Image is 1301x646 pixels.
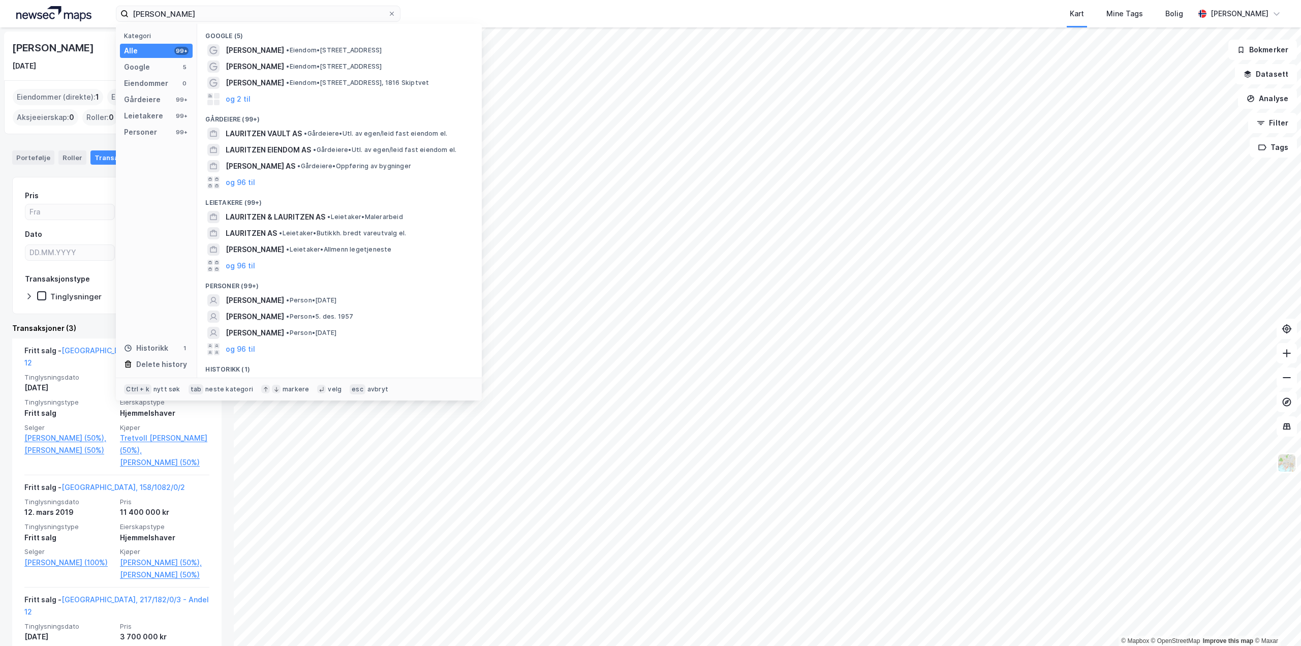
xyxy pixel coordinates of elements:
span: • [279,229,282,237]
span: Gårdeiere • Utl. av egen/leid fast eiendom el. [304,130,447,138]
span: Person • [DATE] [286,296,336,304]
span: • [286,46,289,54]
a: Improve this map [1203,637,1253,644]
div: Kategori [124,32,193,40]
span: Leietaker • Malerarbeid [327,213,402,221]
span: Tinglysningstype [24,398,114,407]
div: Leietakere (99+) [197,191,482,209]
div: Personer (99+) [197,274,482,292]
span: • [304,130,307,137]
div: Google (5) [197,24,482,42]
span: [PERSON_NAME] AS [226,160,295,172]
button: Tags [1250,137,1297,158]
span: • [327,213,330,221]
span: Tinglysningsdato [24,622,114,631]
div: neste kategori [205,385,253,393]
span: • [286,296,289,304]
button: Analyse [1238,88,1297,109]
button: Datasett [1235,64,1297,84]
div: tab [189,384,204,394]
a: [GEOGRAPHIC_DATA], 217/182/0/3 - Andel 12 [24,595,209,616]
div: esc [350,384,365,394]
div: 99+ [174,112,189,120]
img: logo.a4113a55bc3d86da70a041830d287a7e.svg [16,6,91,21]
div: Ctrl + k [124,384,151,394]
span: Person • 5. des. 1957 [286,313,353,321]
span: LAURITZEN & LAURITZEN AS [226,211,325,223]
div: Roller : [82,109,118,126]
div: [DATE] [24,631,114,643]
a: [PERSON_NAME] (100%) [24,557,114,569]
div: Eiendommer (Indirekte) : [107,89,205,105]
a: [PERSON_NAME] (50%) [120,569,209,581]
div: Gårdeiere [124,94,161,106]
span: Kjøper [120,547,209,556]
div: avbryt [367,385,388,393]
div: Mine Tags [1106,8,1143,20]
input: Søk på adresse, matrikkel, gårdeiere, leietakere eller personer [129,6,388,21]
span: [PERSON_NAME] [226,77,284,89]
a: [GEOGRAPHIC_DATA], 217/182/0/3 - Andel 12 [24,346,209,367]
span: Tinglysningsdato [24,498,114,506]
div: Kart [1070,8,1084,20]
div: Fritt salg - [24,345,209,373]
span: Tinglysningstype [24,522,114,531]
a: [GEOGRAPHIC_DATA], 158/1082/0/2 [61,483,185,491]
div: Transaksjoner (3) [12,322,222,334]
div: Transaksjoner [90,150,160,165]
div: 0 [180,79,189,87]
div: Leietakere [124,110,163,122]
div: [DATE] [24,382,114,394]
span: Gårdeiere • Utl. av egen/leid fast eiendom el. [313,146,456,154]
span: Eiendom • [STREET_ADDRESS] [286,46,382,54]
span: LAURITZEN AS [226,227,277,239]
div: Hjemmelshaver [120,407,209,419]
span: Eiendom • [STREET_ADDRESS] [286,63,382,71]
span: Gårdeiere • Oppføring av bygninger [297,162,411,170]
span: Person • [DATE] [286,329,336,337]
div: Delete history [136,358,187,371]
a: OpenStreetMap [1151,637,1200,644]
span: 0 [69,111,74,124]
div: Bolig [1165,8,1183,20]
a: [PERSON_NAME] (50%) [120,456,209,469]
div: Portefølje [12,150,54,165]
button: Filter [1248,113,1297,133]
div: Gårdeiere (99+) [197,107,482,126]
div: Historikk (1) [197,357,482,376]
span: 1 [96,91,99,103]
div: Dato [25,228,42,240]
div: Roller [58,150,86,165]
div: 3 700 000 kr [120,631,209,643]
span: Leietaker • Butikkh. bredt vareutvalg el. [279,229,406,237]
div: Chat Widget [1250,597,1301,646]
span: Selger [24,423,114,432]
div: Hjemmelshaver [120,532,209,544]
div: Fritt salg - [24,594,209,622]
div: markere [283,385,309,393]
a: [PERSON_NAME] (50%), [120,557,209,569]
a: [PERSON_NAME] (50%) [24,444,114,456]
div: Eiendommer [124,77,168,89]
span: • [286,313,289,320]
div: 99+ [174,47,189,55]
div: 99+ [174,96,189,104]
div: Fritt salg [24,407,114,419]
span: Selger [24,547,114,556]
span: • [286,63,289,70]
div: Aksjeeierskap : [13,109,78,126]
div: Fritt salg - [24,481,185,498]
div: nytt søk [153,385,180,393]
span: [PERSON_NAME] [226,294,284,306]
div: velg [328,385,342,393]
input: DD.MM.YYYY [25,245,114,260]
div: Personer [124,126,157,138]
div: 99+ [174,128,189,136]
input: Fra [25,204,114,220]
span: Eierskapstype [120,522,209,531]
a: Tretvoll [PERSON_NAME] (50%), [120,432,209,456]
span: Leietaker • Allmenn legetjeneste [286,245,391,254]
div: Eiendommer (direkte) : [13,89,103,105]
button: og 96 til [226,260,255,272]
span: [PERSON_NAME] [226,243,284,256]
